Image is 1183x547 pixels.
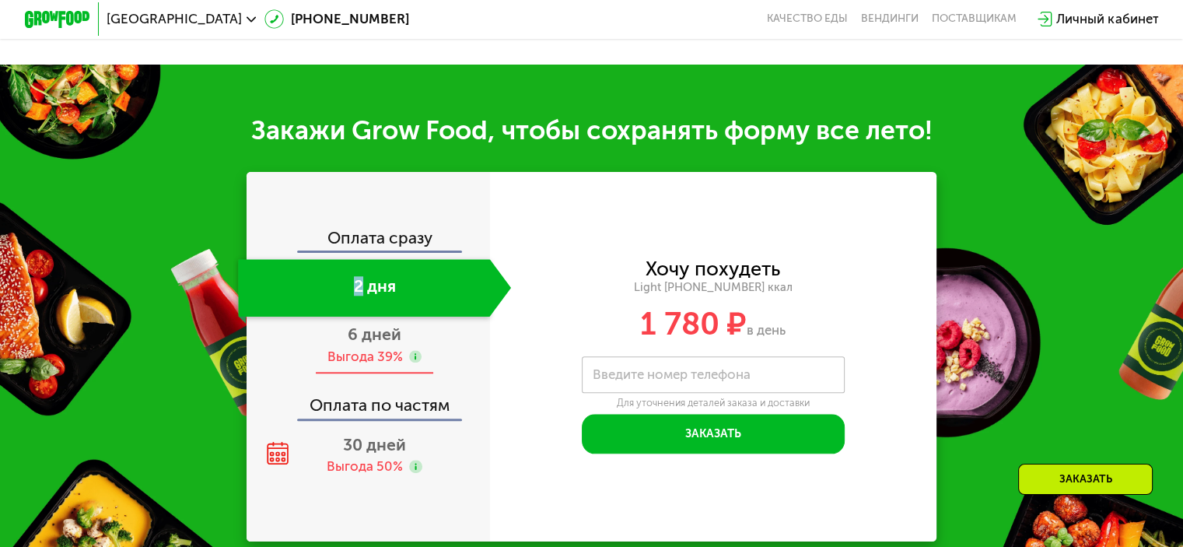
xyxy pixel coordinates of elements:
div: Выгода 39% [327,348,402,366]
span: 6 дней [348,324,401,344]
div: Оплата по частям [248,380,490,419]
div: Оплата сразу [248,230,490,251]
div: Выгода 50% [327,458,403,475]
div: поставщикам [932,12,1017,26]
div: Личный кабинет [1056,9,1158,29]
span: 1 780 ₽ [640,305,747,342]
a: Вендинги [861,12,919,26]
span: 30 дней [343,435,406,454]
label: Введите номер телефона [593,370,751,380]
button: Заказать [582,414,845,454]
span: в день [747,322,786,338]
span: [GEOGRAPHIC_DATA] [107,12,242,26]
a: Качество еды [767,12,848,26]
div: Хочу похудеть [646,260,780,278]
div: Для уточнения деталей заказа и доставки [582,397,845,409]
div: Заказать [1018,464,1153,495]
div: Light [PHONE_NUMBER] ккал [490,280,937,295]
a: [PHONE_NUMBER] [264,9,409,29]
